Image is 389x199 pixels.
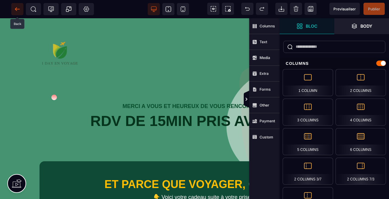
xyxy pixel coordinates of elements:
span: Previsualiser [333,7,356,11]
span: Open Blocks [280,18,334,34]
span: Popup [66,6,72,12]
strong: Body [360,24,372,28]
strong: Columns [260,24,275,28]
strong: Other [260,103,269,107]
span: Screenshot [222,3,234,15]
span: Open Layer Manager [334,18,389,34]
div: 6 Columns [336,128,386,155]
span: Publier [368,7,380,11]
span: Preview [329,3,360,15]
div: 2 Columns 7/3 [336,158,386,185]
text: ET PARCE QUE VOYAGER, C'EST OFFRIR... [55,158,383,174]
strong: Bloc [306,24,317,28]
strong: Forms [260,87,271,92]
strong: Media [260,55,270,60]
span: SEO [30,6,36,12]
div: 2 Columns [336,69,386,96]
span: View components [207,3,219,15]
div: 3 Columns [283,99,333,126]
div: 2 Columns 3/7 [283,158,333,185]
strong: Text [260,40,267,44]
div: 4 Columns [336,99,386,126]
strong: Custom [260,135,273,139]
div: 1 Column [283,69,333,96]
strong: Extra [260,71,269,76]
div: Columns [280,58,389,69]
span: Setting Body [83,6,89,12]
img: 22e12b5e0f9ba79319a3597f2121b7e0_1_DAY_EN_VOYAGE_CULLBRIGNIAL_(1).png [35,21,86,50]
div: 5 Columns [283,128,333,155]
span: Tracking [48,6,54,12]
strong: Payment [260,119,275,123]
